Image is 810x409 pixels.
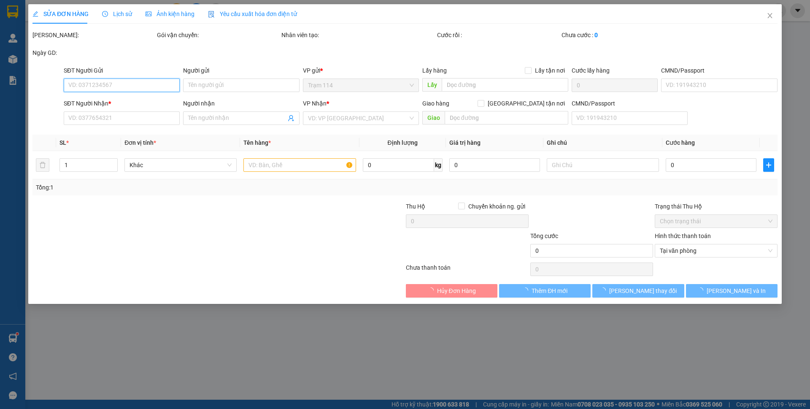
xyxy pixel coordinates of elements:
[465,202,529,211] span: Chuyển khoản ng. gửi
[48,30,81,37] span: 0907696988
[764,162,774,168] span: plus
[562,30,684,40] div: Chưa cước :
[183,99,299,108] div: Người nhận
[666,139,695,146] span: Cước hàng
[422,111,445,125] span: Giao
[3,54,84,61] strong: N.gửi:
[422,67,447,74] span: Lấy hàng
[697,287,707,293] span: loading
[32,48,155,57] div: Ngày GD:
[449,139,481,146] span: Giá trị hàng
[422,78,442,92] span: Lấy
[24,61,113,68] span: ĐIỆN MÁY THÔNG MINH CMND:
[19,54,84,61] span: QUỐC TRƯỜNG CMND:
[655,202,778,211] div: Trạng thái Thu Hộ
[59,139,66,146] span: SL
[32,11,89,17] span: SỬA ĐƠN HÀNG
[406,203,425,210] span: Thu Hộ
[3,61,113,68] strong: N.nhận:
[36,11,91,20] strong: CTY XE KHÁCH
[102,11,108,17] span: clock-circle
[243,158,356,172] input: VD: Bàn, Ghế
[157,30,280,40] div: Gói vận chuyển:
[661,66,777,75] div: CMND/Passport
[32,11,38,17] span: edit
[707,286,766,295] span: [PERSON_NAME] và In
[445,111,568,125] input: Dọc đường
[15,4,60,11] span: Q102509110019
[763,158,774,172] button: plus
[406,284,497,298] button: Hủy Đơn Hàng
[12,30,35,37] span: Quận 10
[288,115,294,122] span: user-add
[208,11,215,18] img: icon
[303,66,419,75] div: VP gửi
[94,4,112,11] span: [DATE]
[146,11,151,17] span: picture
[437,30,560,40] div: Cước rồi :
[183,66,299,75] div: Người gửi
[303,100,327,107] span: VP Nhận
[146,11,194,17] span: Ảnh kiện hàng
[32,30,155,40] div: [PERSON_NAME]:
[522,287,532,293] span: loading
[124,139,156,146] span: Đơn vị tính
[208,11,297,17] span: Yêu cầu xuất hóa đơn điện tử
[24,37,90,46] span: PHIẾU GIAO HÀNG
[434,158,443,172] span: kg
[660,215,772,228] span: Chọn trạng thái
[3,21,64,30] strong: THIÊN PHÁT ĐẠT
[547,158,659,172] input: Ghi Chú
[442,78,568,92] input: Dọc đường
[102,11,132,17] span: Lịch sử
[484,99,568,108] span: [GEOGRAPHIC_DATA] tận nơi
[437,286,476,295] span: Hủy Đơn Hàng
[281,30,435,40] div: Nhân viên tạo:
[388,139,418,146] span: Định lượng
[130,159,232,171] span: Khác
[572,79,658,92] input: Cước lấy hàng
[532,286,567,295] span: Thêm ĐH mới
[609,286,677,295] span: [PERSON_NAME] thay đổi
[592,284,684,298] button: [PERSON_NAME] thay đổi
[572,67,610,74] label: Cước lấy hàng
[428,287,437,293] span: loading
[543,135,662,151] th: Ghi chú
[572,99,688,108] div: CMND/Passport
[758,4,782,28] button: Close
[499,284,591,298] button: Thêm ĐH mới
[767,12,773,19] span: close
[530,233,558,239] span: Tổng cước
[3,30,81,37] strong: VP: SĐT:
[36,158,49,172] button: delete
[36,183,313,192] div: Tổng: 1
[686,284,778,298] button: [PERSON_NAME] và In
[660,244,772,257] span: Tại văn phòng
[243,139,271,146] span: Tên hàng
[64,99,180,108] div: SĐT Người Nhận
[422,100,449,107] span: Giao hàng
[600,287,609,293] span: loading
[655,233,711,239] label: Hình thức thanh toán
[308,79,414,92] span: Trạm 114
[405,263,529,278] div: Chưa thanh toán
[78,4,93,11] span: 14:30
[532,66,568,75] span: Lấy tận nơi
[64,66,180,75] div: SĐT Người Gửi
[594,32,598,38] b: 0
